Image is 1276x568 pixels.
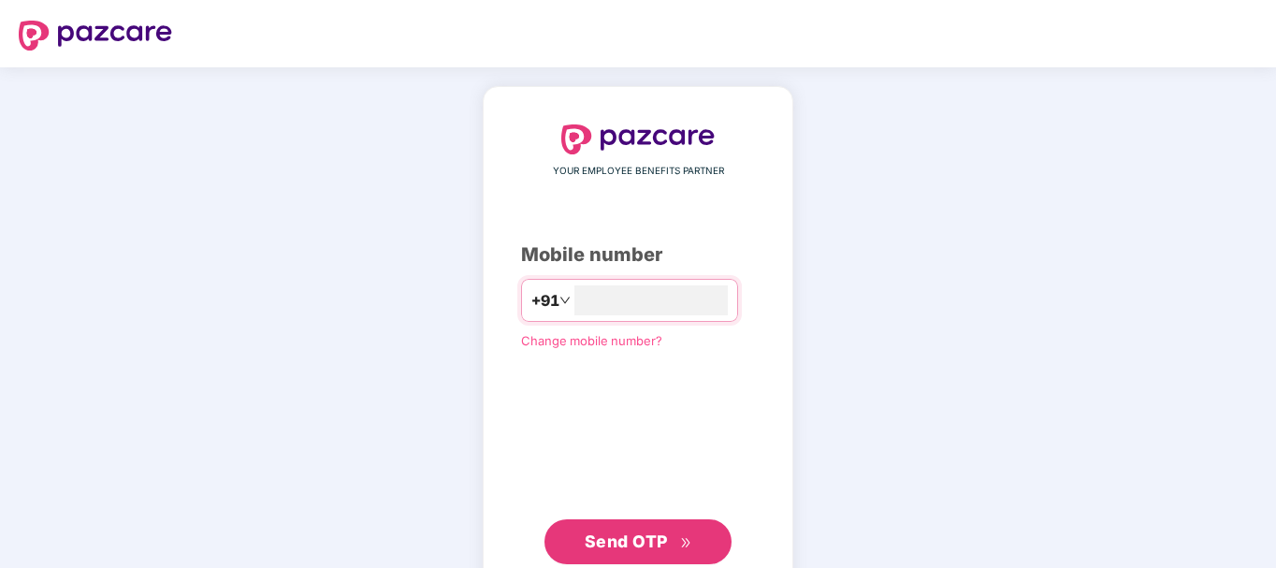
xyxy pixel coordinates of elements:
span: Send OTP [585,532,668,551]
span: down [559,295,571,306]
span: double-right [680,537,692,549]
img: logo [561,124,715,154]
img: logo [19,21,172,51]
button: Send OTPdouble-right [544,519,732,564]
span: +91 [531,289,559,313]
span: YOUR EMPLOYEE BENEFITS PARTNER [553,164,724,179]
a: Change mobile number? [521,333,662,348]
div: Mobile number [521,240,755,269]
